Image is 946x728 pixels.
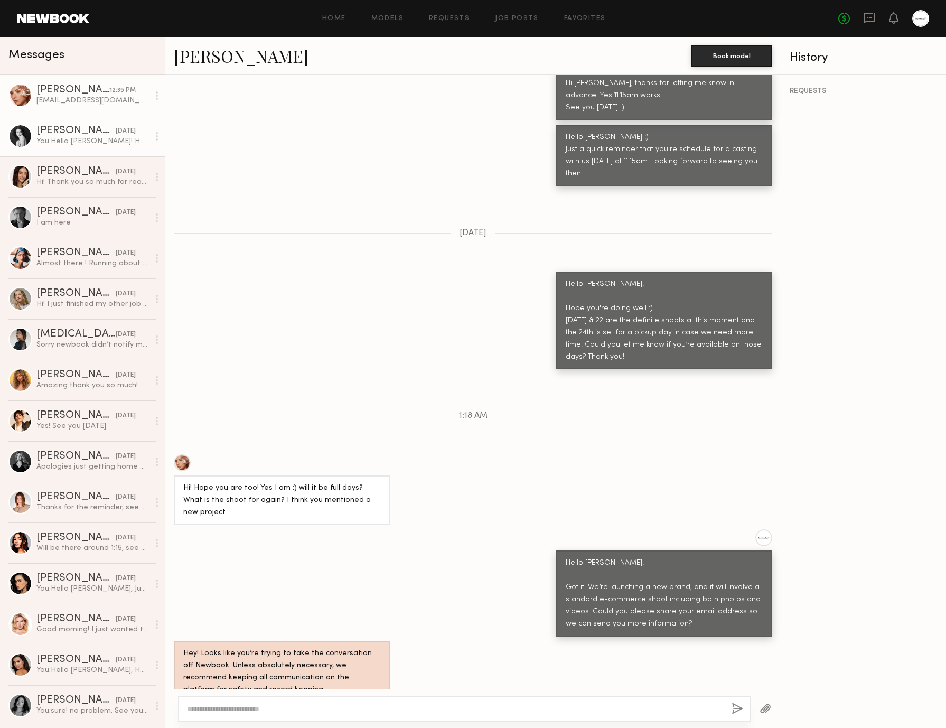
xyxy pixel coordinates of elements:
div: [DATE] [116,655,136,665]
div: You: sure! no problem. See you later :) [36,706,149,716]
div: [DATE] [116,574,136,584]
div: [PERSON_NAME] [36,248,116,258]
div: [DATE] [116,370,136,380]
a: Requests [429,15,470,22]
div: [PERSON_NAME] [36,614,116,624]
div: [DATE] [116,492,136,502]
a: Favorites [564,15,606,22]
div: Will be there around 1:15, see you soon! [36,543,149,553]
div: REQUESTS [790,88,938,95]
div: Sorry newbook didn’t notify me you responded I’ll be there in 45 [36,340,149,350]
div: [DATE] [116,126,136,136]
div: Hi! Thank you so much for reaching out, as of now I’m only available on the weekends but I will c... [36,177,149,187]
div: Hi! Hope you are too! Yes I am :) will it be full days? What is the shoot for again? I think you ... [183,482,380,519]
div: Hello [PERSON_NAME]! Hope you're doing well :) [DATE] & 22 are the definite shoots at this moment... [566,278,763,363]
div: Apologies just getting home and seeing this. I should be able to get there by 11am and can let yo... [36,462,149,472]
span: Messages [8,49,64,61]
div: [PERSON_NAME] [36,492,116,502]
a: Book model [691,51,772,60]
div: [DATE] [116,696,136,706]
div: [PERSON_NAME] [36,370,116,380]
div: You: Hello [PERSON_NAME], Hope everything is ok with you! Do you want to reschedule your casting? [36,665,149,675]
div: [PERSON_NAME] [36,126,116,136]
a: Models [371,15,404,22]
div: History [790,52,938,64]
div: [DATE] [116,533,136,543]
div: I am here [36,218,149,228]
div: [DATE] [116,330,136,340]
div: Almost there ! Running about 5 behind! Sorry about that! Traffic was baaad [36,258,149,268]
div: Hi! I just finished my other job early, is it ok if I come now? [36,299,149,309]
div: [PERSON_NAME] [36,451,116,462]
span: 1:18 AM [459,412,488,421]
div: [PERSON_NAME] [36,695,116,706]
span: [DATE] [460,229,486,238]
a: [PERSON_NAME] [174,44,308,67]
a: Job Posts [495,15,539,22]
div: [DATE] [116,248,136,258]
div: [DATE] [116,452,136,462]
div: Hey! Looks like you’re trying to take the conversation off Newbook. Unless absolutely necessary, ... [183,648,380,696]
div: [DATE] [116,167,136,177]
div: You: Hello [PERSON_NAME]! Hope you're doing well and thank you for following up. I just wanted to... [36,136,149,146]
div: Yes! See you [DATE] [36,421,149,431]
div: Good morning! I just wanted to give you a heads up that I got stuck on the freeway for about 25 m... [36,624,149,634]
div: [EMAIL_ADDRESS][DOMAIN_NAME] [36,96,149,106]
a: Home [322,15,346,22]
div: [DATE] [116,614,136,624]
div: Amazing thank you so much! [36,380,149,390]
div: [DATE] [116,208,136,218]
div: [PERSON_NAME] [36,207,116,218]
div: Thanks for the reminder, see you then! [36,502,149,512]
div: [DATE] [116,289,136,299]
div: [PERSON_NAME] [36,85,109,96]
div: [DATE] [116,411,136,421]
div: [PERSON_NAME] [36,288,116,299]
div: Hello [PERSON_NAME]! Got it. We’re launching a new brand, and it will involve a standard e-commer... [566,557,763,630]
div: [PERSON_NAME] [36,166,116,177]
div: Hi [PERSON_NAME], thanks for letting me know in advance. Yes 11:15am works! See you [DATE] :) [566,78,763,114]
div: [PERSON_NAME] [36,573,116,584]
div: You: Hello [PERSON_NAME], Just checking in to see if you’re on your way to the casting or if you ... [36,584,149,594]
div: [MEDICAL_DATA][PERSON_NAME] [36,329,116,340]
button: Book model [691,45,772,67]
div: [PERSON_NAME] [36,533,116,543]
div: [PERSON_NAME] [36,655,116,665]
div: 12:35 PM [109,86,136,96]
div: [PERSON_NAME] [36,410,116,421]
div: Hello [PERSON_NAME] :) Just a quick reminder that you're schedule for a casting with us [DATE] at... [566,132,763,180]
